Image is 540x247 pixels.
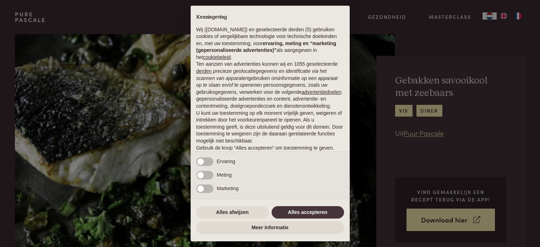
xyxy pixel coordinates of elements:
[196,110,344,145] p: U kunt uw toestemming op elk moment vrijelijk geven, weigeren of intrekken door het voorkeurenpan...
[196,61,344,109] p: Ten aanzien van advertenties kunnen wij en 1055 geselecteerde gebruiken om en persoonsgegevens, z...
[196,14,344,21] h2: Kennisgeving
[196,68,327,81] em: precieze geolocatiegegevens en identificatie via het scannen van apparaten
[196,75,338,88] em: informatie op een apparaat op te slaan en/of te openen
[196,206,269,219] button: Alles afwijzen
[196,41,336,53] strong: ervaring, meting en “marketing (gepersonaliseerde advertenties)”
[217,159,235,164] span: Ervaring
[217,172,232,178] span: Meting
[302,89,341,96] button: advertentiedoelen
[217,186,239,191] span: Marketing
[196,68,212,75] button: derden
[196,26,344,61] p: Wij ([DOMAIN_NAME]) en geselecteerde derden (5) gebruiken cookies of vergelijkbare technologie vo...
[203,54,231,60] a: cookiebeleid
[196,221,344,234] button: Meer informatie
[196,145,344,166] p: Gebruik de knop “Alles accepteren” om toestemming te geven. Gebruik de knop “Alles afwijzen” om d...
[272,206,344,219] button: Alles accepteren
